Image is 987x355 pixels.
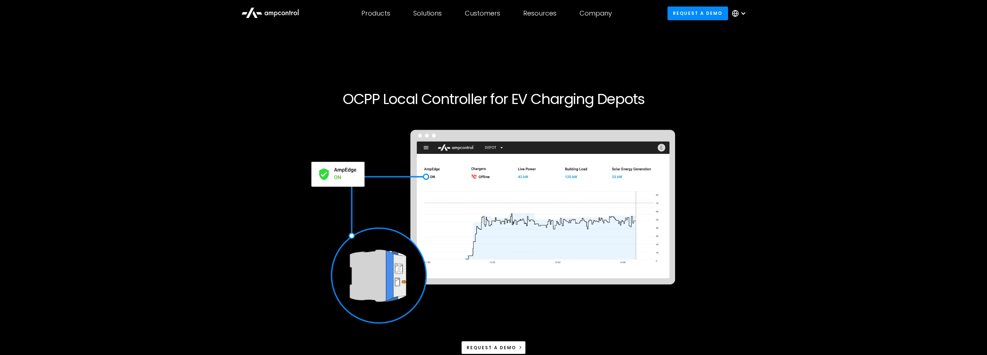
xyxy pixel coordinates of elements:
div: Company [580,9,612,17]
div: Products [361,9,390,17]
img: AmpEdge an OCPP local controller for on-site ev charging depots [307,125,680,329]
div: Resources [523,9,556,17]
div: Solutions [413,9,442,17]
a: Request a demo [461,341,526,354]
h1: OCPP Local Controller for EV Charging Depots [274,90,713,108]
div: Request a demo [467,345,516,351]
a: Request a demo [667,7,728,20]
div: Customers [465,9,500,17]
